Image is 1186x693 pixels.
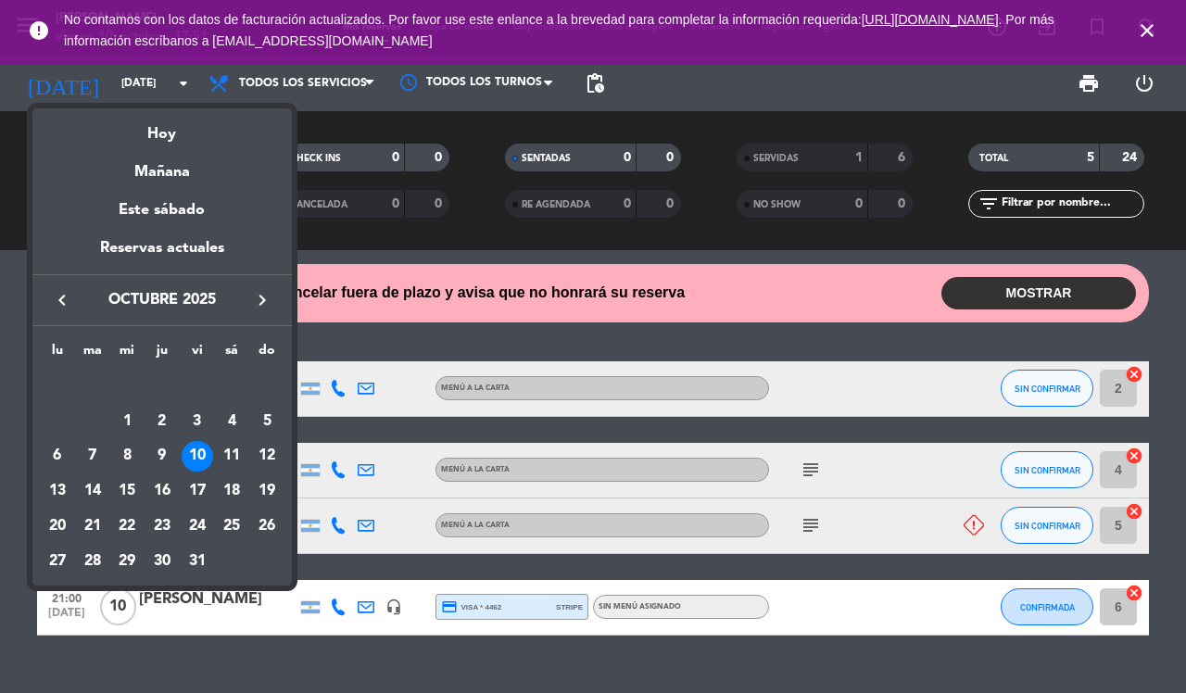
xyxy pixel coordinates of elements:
td: 10 de octubre de 2025 [180,439,215,474]
td: 23 de octubre de 2025 [145,509,180,544]
td: 27 de octubre de 2025 [40,544,75,579]
div: 27 [42,546,73,577]
button: keyboard_arrow_right [246,288,279,312]
td: 20 de octubre de 2025 [40,509,75,544]
div: 20 [42,510,73,542]
div: 10 [182,441,213,472]
th: lunes [40,340,75,369]
th: miércoles [109,340,145,369]
div: 19 [251,475,283,507]
td: 3 de octubre de 2025 [180,404,215,439]
div: Este sábado [32,184,292,236]
div: 14 [77,475,108,507]
td: 4 de octubre de 2025 [215,404,250,439]
td: 17 de octubre de 2025 [180,473,215,509]
div: 21 [77,510,108,542]
div: Mañana [32,146,292,184]
div: Hoy [32,108,292,146]
i: keyboard_arrow_left [51,289,73,311]
td: 29 de octubre de 2025 [109,544,145,579]
td: 24 de octubre de 2025 [180,509,215,544]
div: 6 [42,441,73,472]
div: 16 [146,475,178,507]
div: 11 [216,441,247,472]
div: 7 [77,441,108,472]
div: 26 [251,510,283,542]
div: 18 [216,475,247,507]
td: 25 de octubre de 2025 [215,509,250,544]
div: 30 [146,546,178,577]
div: 31 [182,546,213,577]
th: sábado [215,340,250,369]
td: 13 de octubre de 2025 [40,473,75,509]
th: jueves [145,340,180,369]
td: 5 de octubre de 2025 [249,404,284,439]
div: 2 [146,406,178,437]
td: 12 de octubre de 2025 [249,439,284,474]
td: 22 de octubre de 2025 [109,509,145,544]
td: 8 de octubre de 2025 [109,439,145,474]
div: 24 [182,510,213,542]
div: 1 [111,406,143,437]
th: viernes [180,340,215,369]
div: 12 [251,441,283,472]
td: OCT. [40,369,284,404]
div: 15 [111,475,143,507]
td: 26 de octubre de 2025 [249,509,284,544]
div: 8 [111,441,143,472]
div: 23 [146,510,178,542]
td: 11 de octubre de 2025 [215,439,250,474]
th: martes [75,340,110,369]
div: 22 [111,510,143,542]
div: 5 [251,406,283,437]
td: 21 de octubre de 2025 [75,509,110,544]
div: 13 [42,475,73,507]
div: 25 [216,510,247,542]
div: 4 [216,406,247,437]
div: 3 [182,406,213,437]
div: Reservas actuales [32,236,292,274]
td: 7 de octubre de 2025 [75,439,110,474]
td: 18 de octubre de 2025 [215,473,250,509]
td: 19 de octubre de 2025 [249,473,284,509]
td: 9 de octubre de 2025 [145,439,180,474]
td: 1 de octubre de 2025 [109,404,145,439]
span: octubre 2025 [79,288,246,312]
td: 30 de octubre de 2025 [145,544,180,579]
td: 6 de octubre de 2025 [40,439,75,474]
button: keyboard_arrow_left [45,288,79,312]
div: 9 [146,441,178,472]
div: 28 [77,546,108,577]
td: 14 de octubre de 2025 [75,473,110,509]
div: 29 [111,546,143,577]
i: keyboard_arrow_right [251,289,273,311]
td: 31 de octubre de 2025 [180,544,215,579]
div: 17 [182,475,213,507]
th: domingo [249,340,284,369]
td: 16 de octubre de 2025 [145,473,180,509]
td: 28 de octubre de 2025 [75,544,110,579]
td: 2 de octubre de 2025 [145,404,180,439]
td: 15 de octubre de 2025 [109,473,145,509]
